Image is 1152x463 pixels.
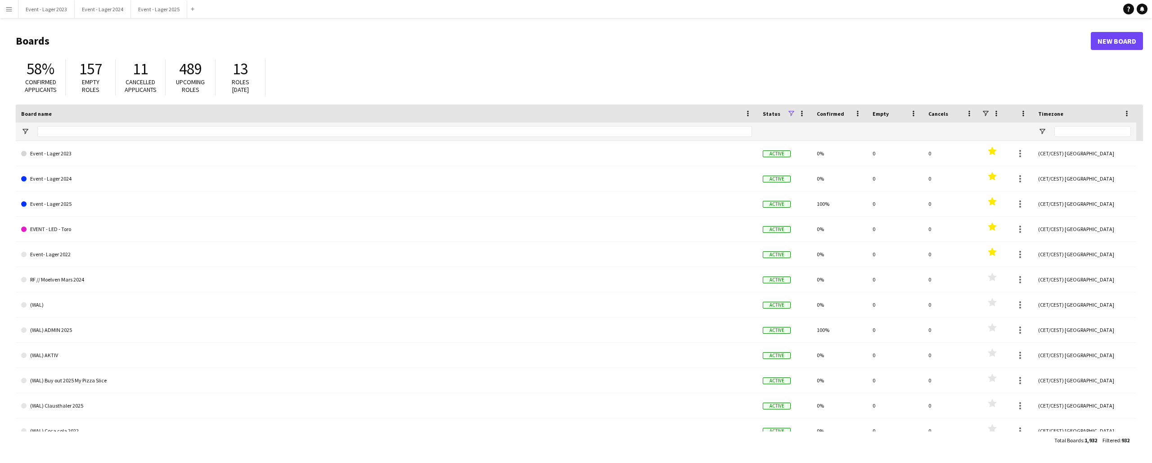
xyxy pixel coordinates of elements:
[21,191,752,217] a: Event - Lager 2025
[811,217,867,241] div: 0%
[1033,343,1136,368] div: (CET/CEST) [GEOGRAPHIC_DATA]
[21,127,29,136] button: Open Filter Menu
[75,0,131,18] button: Event - Lager 2024
[867,166,923,191] div: 0
[867,393,923,418] div: 0
[873,110,889,117] span: Empty
[1084,437,1097,444] span: 1,932
[811,368,867,393] div: 0%
[232,78,249,94] span: Roles [DATE]
[923,343,979,368] div: 0
[923,166,979,191] div: 0
[1102,431,1129,449] div: :
[1091,32,1143,50] a: New Board
[21,242,752,267] a: Event- Lager 2022
[811,267,867,292] div: 0%
[27,59,54,79] span: 58%
[923,318,979,342] div: 0
[923,393,979,418] div: 0
[763,428,791,435] span: Active
[811,166,867,191] div: 0%
[811,242,867,267] div: 0%
[867,418,923,443] div: 0
[811,343,867,368] div: 0%
[867,368,923,393] div: 0
[867,343,923,368] div: 0
[1054,126,1131,137] input: Timezone Filter Input
[867,292,923,317] div: 0
[763,150,791,157] span: Active
[1033,141,1136,166] div: (CET/CEST) [GEOGRAPHIC_DATA]
[811,191,867,216] div: 100%
[1033,368,1136,393] div: (CET/CEST) [GEOGRAPHIC_DATA]
[817,110,844,117] span: Confirmed
[37,126,752,137] input: Board name Filter Input
[21,110,52,117] span: Board name
[811,292,867,317] div: 0%
[763,352,791,359] span: Active
[21,141,752,166] a: Event - Lager 2023
[928,110,948,117] span: Cancels
[763,201,791,208] span: Active
[21,343,752,368] a: (WAL) AKTIV
[867,217,923,241] div: 0
[763,176,791,182] span: Active
[867,242,923,267] div: 0
[21,393,752,418] a: (WAL) Clausthaler 2025
[923,191,979,216] div: 0
[1033,242,1136,267] div: (CET/CEST) [GEOGRAPHIC_DATA]
[179,59,202,79] span: 489
[21,267,752,292] a: RF // Moelven Mars 2024
[811,393,867,418] div: 0%
[133,59,148,79] span: 11
[923,141,979,166] div: 0
[1121,437,1129,444] span: 932
[1033,318,1136,342] div: (CET/CEST) [GEOGRAPHIC_DATA]
[763,377,791,384] span: Active
[867,191,923,216] div: 0
[763,226,791,233] span: Active
[16,34,1091,48] h1: Boards
[1038,127,1046,136] button: Open Filter Menu
[867,318,923,342] div: 0
[923,242,979,267] div: 0
[131,0,187,18] button: Event - Lager 2025
[1033,217,1136,241] div: (CET/CEST) [GEOGRAPHIC_DATA]
[1033,191,1136,216] div: (CET/CEST) [GEOGRAPHIC_DATA]
[763,251,791,258] span: Active
[923,368,979,393] div: 0
[923,418,979,443] div: 0
[923,267,979,292] div: 0
[1033,418,1136,443] div: (CET/CEST) [GEOGRAPHIC_DATA]
[21,292,752,318] a: (WAL)
[1033,292,1136,317] div: (CET/CEST) [GEOGRAPHIC_DATA]
[763,403,791,409] span: Active
[1102,437,1120,444] span: Filtered
[1054,437,1083,444] span: Total Boards
[923,217,979,241] div: 0
[1033,267,1136,292] div: (CET/CEST) [GEOGRAPHIC_DATA]
[923,292,979,317] div: 0
[21,217,752,242] a: EVENT - LED - Toro
[18,0,75,18] button: Event - Lager 2023
[233,59,248,79] span: 13
[763,327,791,334] span: Active
[21,318,752,343] a: (WAL) ADMIN 2025
[867,267,923,292] div: 0
[1038,110,1063,117] span: Timezone
[1054,431,1097,449] div: :
[763,110,780,117] span: Status
[21,418,752,444] a: (WAL) Coca cola 2022
[25,78,57,94] span: Confirmed applicants
[867,141,923,166] div: 0
[125,78,157,94] span: Cancelled applicants
[763,302,791,309] span: Active
[21,368,752,393] a: (WAL) Buy out 2025 My Pizza Slice
[811,141,867,166] div: 0%
[811,418,867,443] div: 0%
[82,78,99,94] span: Empty roles
[1033,393,1136,418] div: (CET/CEST) [GEOGRAPHIC_DATA]
[79,59,102,79] span: 157
[21,166,752,191] a: Event - Lager 2024
[763,277,791,283] span: Active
